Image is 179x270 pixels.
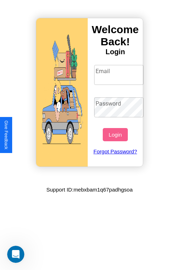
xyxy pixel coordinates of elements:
[88,24,143,48] h3: Welcome Back!
[47,185,133,194] p: Support ID: mebxbam1q67padhgsoa
[36,18,88,167] img: gif
[7,246,24,263] iframe: Intercom live chat
[103,128,127,141] button: Login
[88,48,143,56] h4: Login
[91,141,140,162] a: Forgot Password?
[4,121,9,149] div: Give Feedback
